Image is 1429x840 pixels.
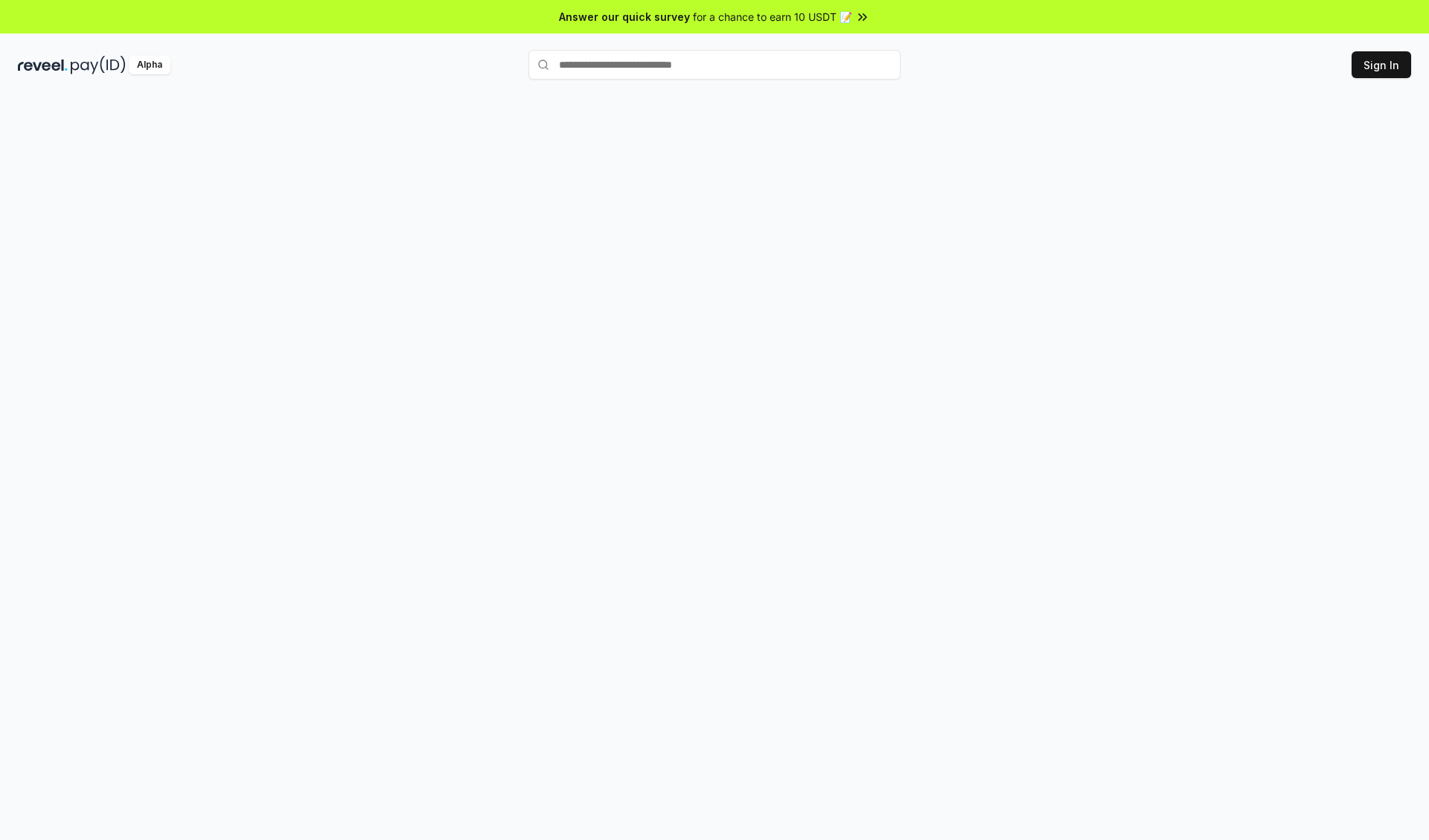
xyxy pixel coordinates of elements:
span: Answer our quick survey [559,9,690,25]
img: pay_id [71,56,126,74]
span: for a chance to earn 10 USDT 📝 [693,9,852,25]
button: Sign In [1352,51,1411,78]
div: Alpha [129,56,170,74]
img: reveel_dark [18,56,68,74]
